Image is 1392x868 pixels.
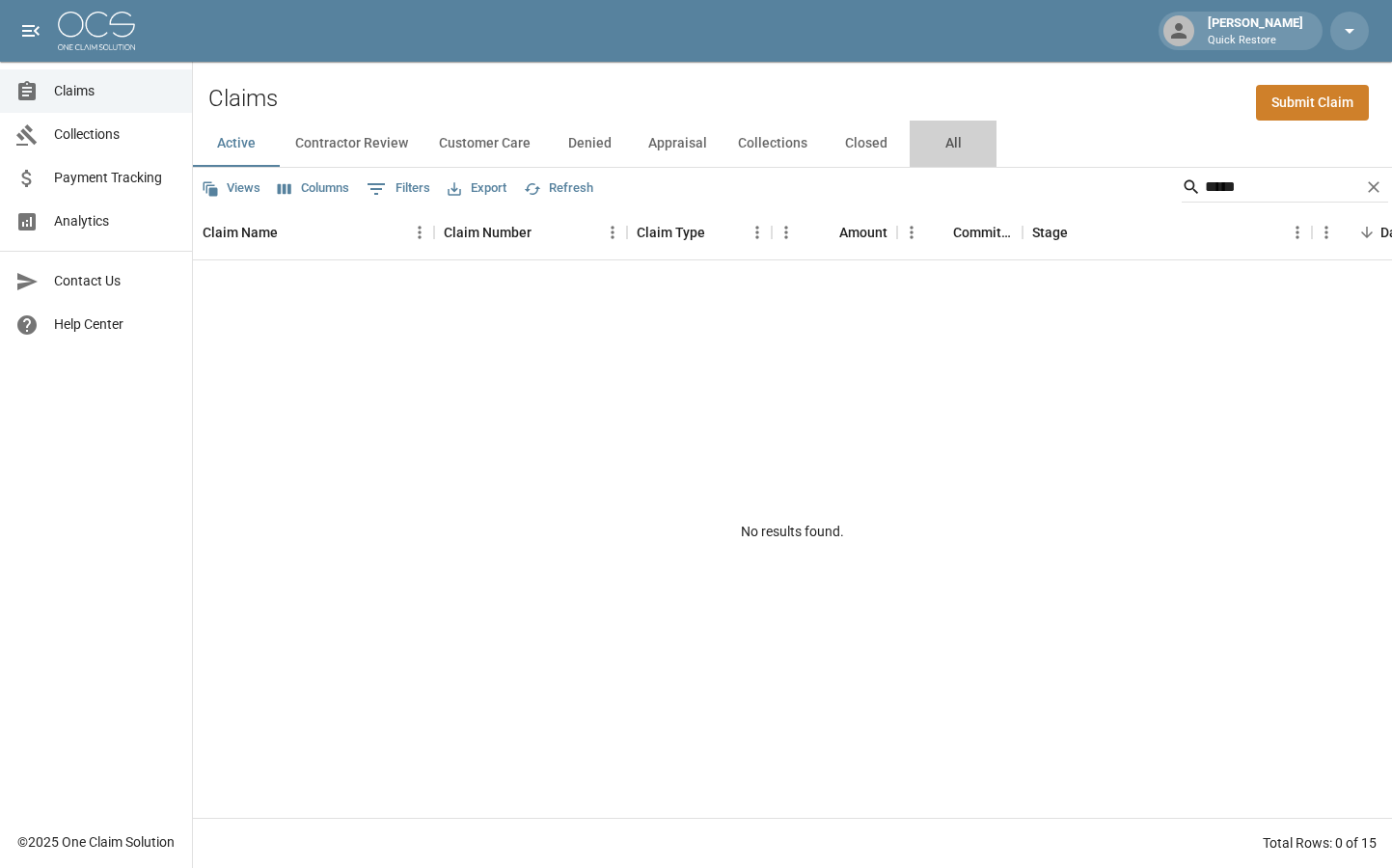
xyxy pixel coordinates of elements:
div: Claim Type [637,205,705,259]
button: Sort [1068,219,1095,246]
span: Help Center [54,314,177,335]
div: Search [1182,172,1388,206]
button: Sort [1353,219,1380,246]
div: Committed Amount [953,205,1013,259]
div: Amount [839,205,887,259]
a: Submit Claim [1256,85,1369,121]
p: Quick Restore [1208,33,1303,49]
div: [PERSON_NAME] [1200,14,1311,48]
button: Collections [723,121,823,167]
span: Payment Tracking [54,168,177,188]
button: Menu [1283,218,1312,247]
div: Claim Name [193,205,434,259]
span: Collections [54,124,177,145]
button: Views [197,174,265,203]
button: Menu [598,218,627,247]
button: Menu [897,218,926,247]
div: dynamic tabs [193,121,1392,167]
button: All [910,121,996,167]
button: Customer Care [423,121,546,167]
button: open drawer [12,12,50,50]
button: Active [193,121,280,167]
div: Claim Number [434,205,627,259]
div: No results found. [193,260,1392,803]
div: Claim Type [627,205,772,259]
button: Select columns [273,174,354,203]
button: Show filters [362,174,435,204]
button: Clear [1359,173,1388,202]
button: Menu [1312,218,1341,247]
img: ocs-logo-white-transparent.png [58,12,135,50]
button: Menu [743,218,772,247]
span: Contact Us [54,271,177,291]
button: Contractor Review [280,121,423,167]
button: Closed [823,121,910,167]
span: Claims [54,81,177,101]
button: Sort [532,219,559,246]
div: Amount [772,205,897,259]
div: Claim Number [444,205,532,259]
div: © 2025 One Claim Solution [17,832,175,852]
button: Refresh [519,174,598,203]
button: Sort [705,219,732,246]
button: Sort [812,219,839,246]
button: Sort [926,219,953,246]
button: Export [443,174,511,203]
button: Denied [546,121,633,167]
h2: Claims [208,85,278,113]
div: Stage [1032,205,1068,259]
span: Analytics [54,211,177,231]
div: Claim Name [203,205,278,259]
button: Menu [772,218,801,247]
div: Stage [1023,205,1312,259]
button: Appraisal [633,121,723,167]
div: Total Rows: 0 of 15 [1263,833,1377,853]
button: Menu [405,218,434,247]
div: Committed Amount [897,205,1023,259]
button: Sort [278,219,305,246]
